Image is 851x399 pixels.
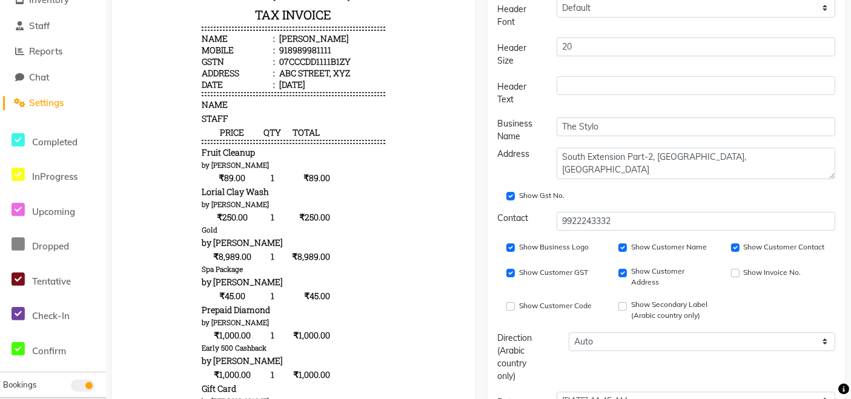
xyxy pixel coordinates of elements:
[488,148,548,179] div: Address
[29,97,64,108] span: Settings
[3,45,103,59] a: Reports
[32,240,69,252] span: Dropped
[744,242,825,252] label: Show Customer Contact
[80,202,153,213] div: Date
[519,300,592,311] label: Show Customer Code
[744,267,801,278] label: Show Invoice No.
[161,249,208,261] span: TOTAL
[155,190,228,202] div: ABC STREET, XYZ
[80,127,263,148] h3: TAX INVOICE
[80,269,133,281] span: Fruit Cleanup
[80,111,263,127] p: Contact : [PHONE_NUMBER]
[519,190,565,201] label: Show Gst No.
[32,275,71,287] span: Tentative
[631,242,707,252] label: Show Customer Name
[80,222,106,233] span: NAME
[151,190,153,202] span: :
[80,94,263,111] p: GSTN : 06BBBBB1111B1ZE
[29,45,62,57] span: Reports
[519,267,588,278] label: Show Customer GST
[3,96,103,110] a: Settings
[80,179,153,190] div: GSTN
[151,167,153,179] span: :
[80,49,263,67] h3: The Stylo
[151,202,153,213] span: :
[80,236,107,247] span: STAFF
[80,387,121,397] small: Spa Package
[488,212,548,231] div: Contact
[80,334,141,346] span: ₹250.00
[161,295,208,306] span: ₹89.00
[141,249,161,261] span: QTY
[151,179,153,190] span: :
[126,10,217,47] img: logo-black.svg
[155,202,184,213] div: [DATE]
[80,348,96,357] small: Gold
[80,67,263,94] p: South Extension Part-2, [GEOGRAPHIC_DATA], [GEOGRAPHIC_DATA]
[80,360,161,371] span: by [PERSON_NAME]
[155,179,229,190] div: 07CCCDD1111B1ZY
[3,19,103,33] a: Staff
[497,76,538,110] div: Header Text
[155,167,210,179] div: 918989981111
[80,295,141,306] span: ₹89.00
[32,136,78,148] span: Completed
[161,334,208,346] span: ₹250.00
[80,249,141,261] span: PRICE
[141,334,161,346] div: 1
[29,20,50,31] span: Staff
[80,283,147,292] small: by [PERSON_NAME]
[497,328,538,387] label: Direction (Arabic country only)
[631,299,713,321] label: Show Secondary Label (Arabic country only)
[80,374,141,385] span: ₹8,989.00
[80,167,153,179] div: Mobile
[141,374,161,385] span: 1
[161,374,208,385] span: ₹8,989.00
[80,156,153,167] div: Name
[631,266,713,288] label: Show Customer Address
[3,71,103,85] a: Chat
[155,156,227,167] div: [PERSON_NAME]
[497,38,538,71] div: Header Size
[3,380,36,389] span: Bookings
[29,71,49,83] span: Chat
[32,310,70,322] span: Check-In
[151,156,153,167] span: :
[488,117,548,143] div: Business Name
[32,206,75,217] span: Upcoming
[32,171,78,182] span: InProgress
[80,323,147,332] small: by [PERSON_NAME]
[80,190,153,202] div: Address
[519,242,589,252] label: Show Business Logo
[32,345,66,357] span: Confirm
[141,295,161,306] span: 1
[80,309,147,320] span: Lorial Clay Wash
